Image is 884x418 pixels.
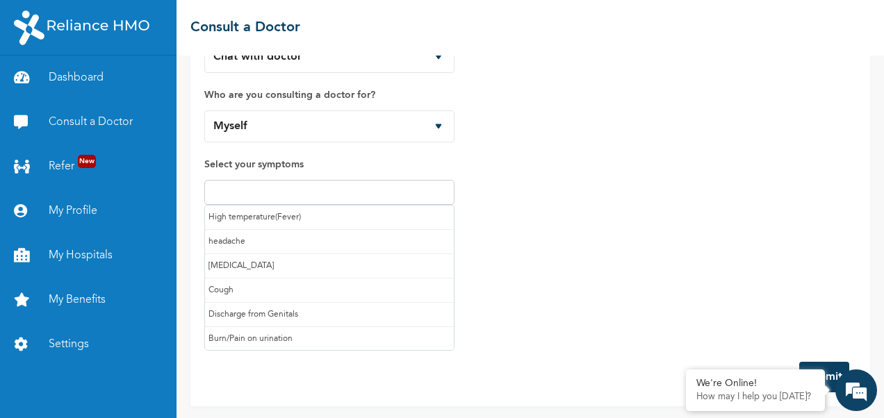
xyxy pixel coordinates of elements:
[204,156,455,173] label: Select your symptoms
[7,299,265,347] textarea: Type your message and hit 'Enter'
[14,10,149,45] img: RelianceHMO's Logo
[696,378,815,390] div: We're Online!
[696,392,815,403] p: How may I help you today?
[799,362,849,392] button: Submit
[7,371,136,381] span: Conversation
[208,209,450,226] p: High temperature(Fever)
[26,69,56,104] img: d_794563401_company_1708531726252_794563401
[72,78,234,96] div: Chat with us now
[190,17,300,38] h2: Consult a Doctor
[208,233,450,250] p: headache
[81,135,192,275] span: We're online!
[208,258,450,274] p: [MEDICAL_DATA]
[208,331,450,347] p: Burn/Pain on urination
[228,7,261,40] div: Minimize live chat window
[208,306,450,323] p: Discharge from Genitals
[136,347,265,390] div: FAQs
[208,282,450,299] p: Cough
[204,87,455,103] label: Who are you consulting a doctor for?
[78,155,96,168] span: New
